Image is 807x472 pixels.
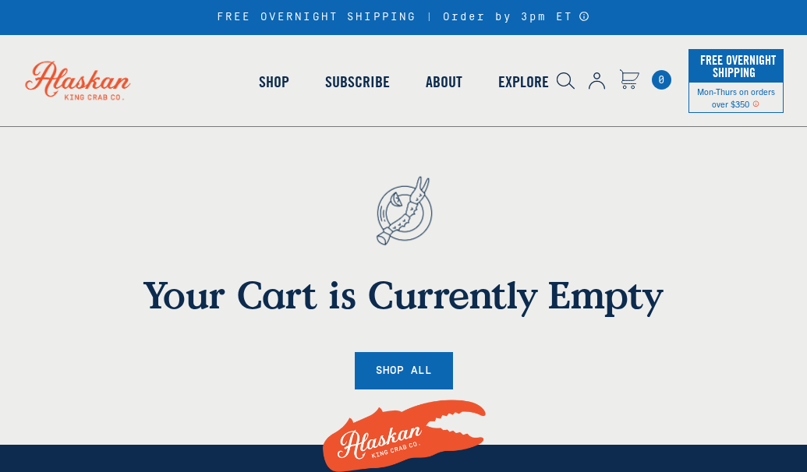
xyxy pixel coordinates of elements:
[355,352,453,390] a: Shop All
[557,72,575,90] img: search
[619,69,639,92] a: Cart
[696,48,776,84] span: Free Overnight Shipping
[752,98,759,109] span: Shipping Notice Icon
[589,72,605,90] img: account
[652,70,671,90] span: 0
[480,37,567,126] a: Explore
[351,150,457,272] img: empty cart - anchor
[217,11,590,24] div: FREE OVERNIGHT SHIPPING | Order by 3pm ET
[8,44,148,117] img: Alaskan King Crab Co. logo
[579,11,590,22] a: Announcement Bar Modal
[41,272,766,317] h1: Your Cart is Currently Empty
[307,37,408,126] a: Subscribe
[697,86,775,109] span: Mon-Thurs on orders over $350
[652,70,671,90] a: Cart
[241,37,307,126] a: Shop
[408,37,480,126] a: About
